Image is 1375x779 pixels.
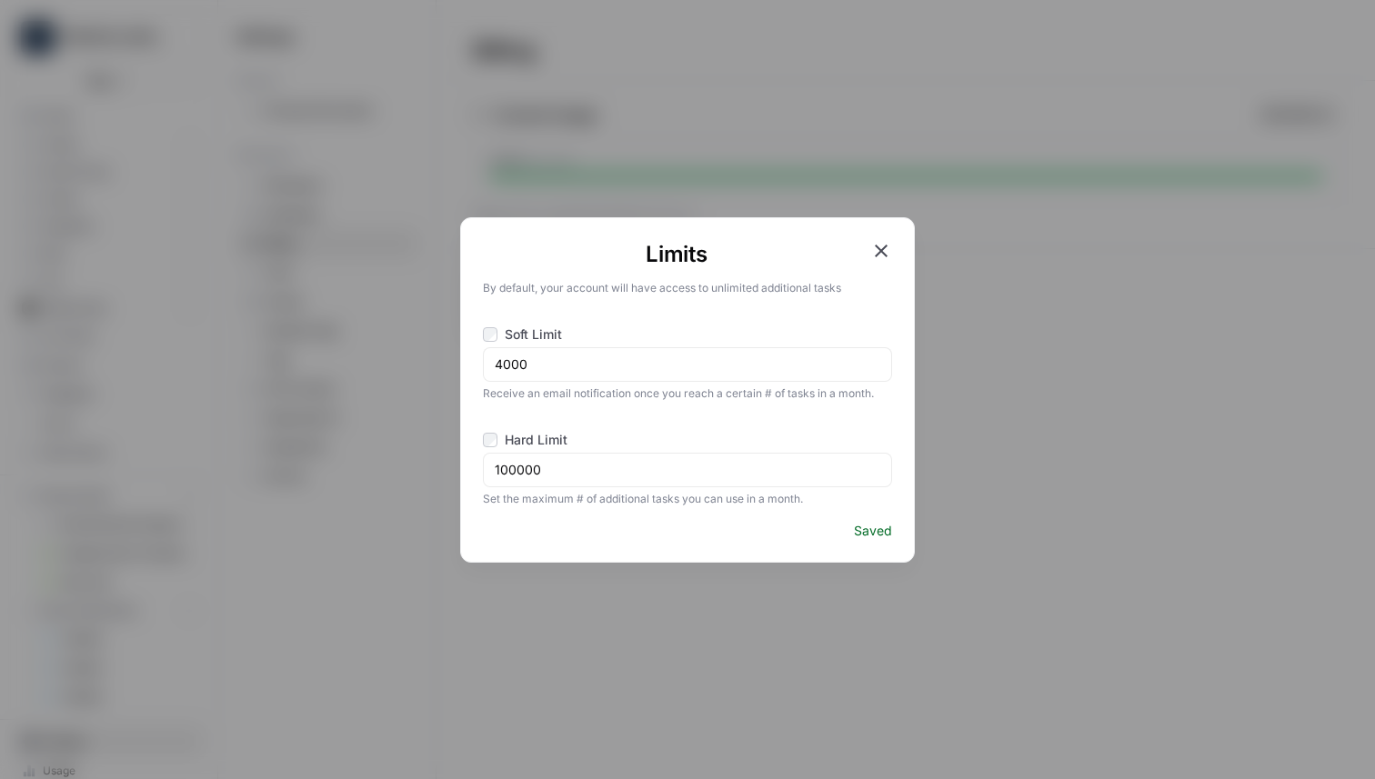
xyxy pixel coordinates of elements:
h1: Limits [483,240,870,269]
span: Set the maximum # of additional tasks you can use in a month. [483,487,892,507]
span: Saved [854,522,892,540]
span: Hard Limit [505,431,567,449]
input: 0 [495,461,880,479]
input: 0 [495,355,880,374]
span: Soft Limit [505,325,562,344]
span: Receive an email notification once you reach a certain # of tasks in a month. [483,382,892,402]
p: By default, your account will have access to unlimited additional tasks [483,276,892,296]
input: Hard Limit [483,433,497,447]
input: Soft Limit [483,327,497,342]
